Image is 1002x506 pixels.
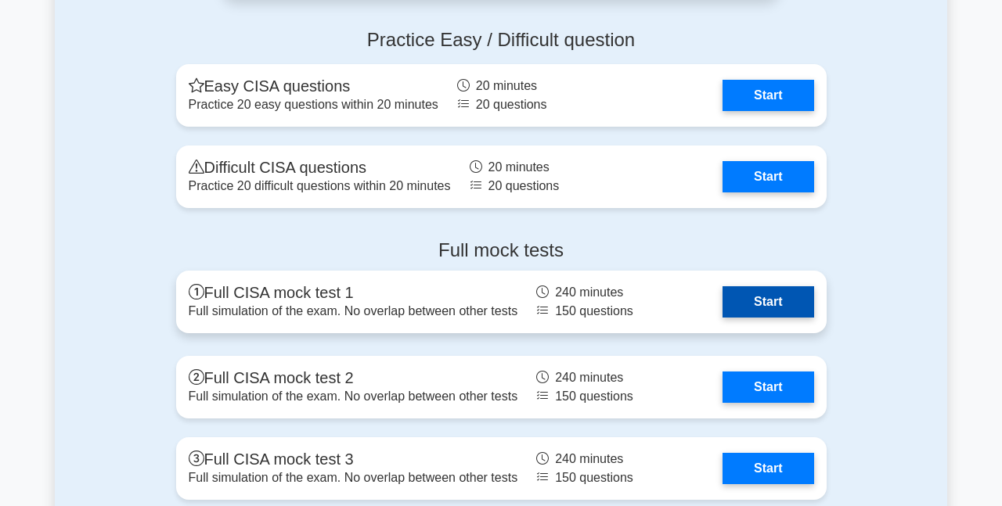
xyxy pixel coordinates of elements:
[723,80,813,111] a: Start
[176,29,827,52] h4: Practice Easy / Difficult question
[176,239,827,262] h4: Full mock tests
[723,371,813,403] a: Start
[723,453,813,484] a: Start
[723,161,813,192] a: Start
[723,286,813,318] a: Start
